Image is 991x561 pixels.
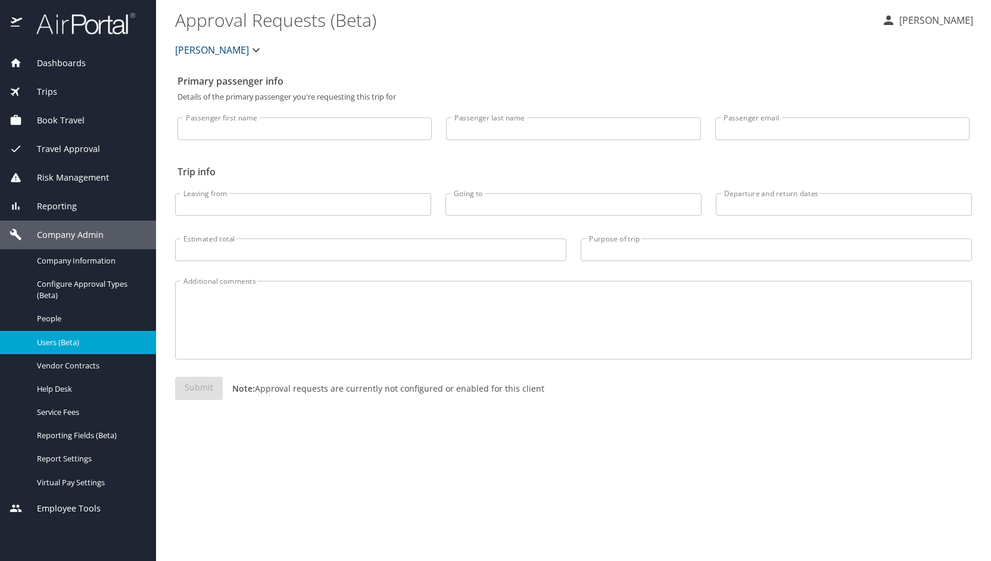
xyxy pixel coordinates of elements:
img: icon-airportal.png [11,12,23,35]
p: Details of the primary passenger you're requesting this trip for [177,93,970,101]
span: People [37,313,142,324]
p: Approval requests are currently not configured or enabled for this client [223,382,544,395]
span: Employee Tools [22,502,101,515]
span: [PERSON_NAME] [175,42,249,58]
span: Users (Beta) [37,337,142,348]
span: Configure Approval Types (Beta) [37,278,142,301]
span: Trips [22,85,57,98]
strong: Note: [232,383,255,394]
span: Book Travel [22,114,85,127]
span: Reporting [22,200,77,213]
span: Company Admin [22,228,104,241]
span: Travel Approval [22,142,100,156]
h1: Approval Requests (Beta) [175,1,872,38]
h2: Primary passenger info [177,72,970,91]
h2: Trip info [177,162,970,181]
span: Dashboards [22,57,86,70]
span: Virtual Pay Settings [37,477,142,488]
span: Reporting Fields (Beta) [37,430,142,441]
span: Company Information [37,255,142,266]
button: [PERSON_NAME] [877,10,978,31]
button: [PERSON_NAME] [170,38,268,62]
img: airportal-logo.png [23,12,135,35]
span: Report Settings [37,453,142,464]
span: Risk Management [22,171,109,184]
span: Service Fees [37,407,142,418]
p: [PERSON_NAME] [896,13,973,27]
span: Help Desk [37,383,142,395]
span: Vendor Contracts [37,360,142,371]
